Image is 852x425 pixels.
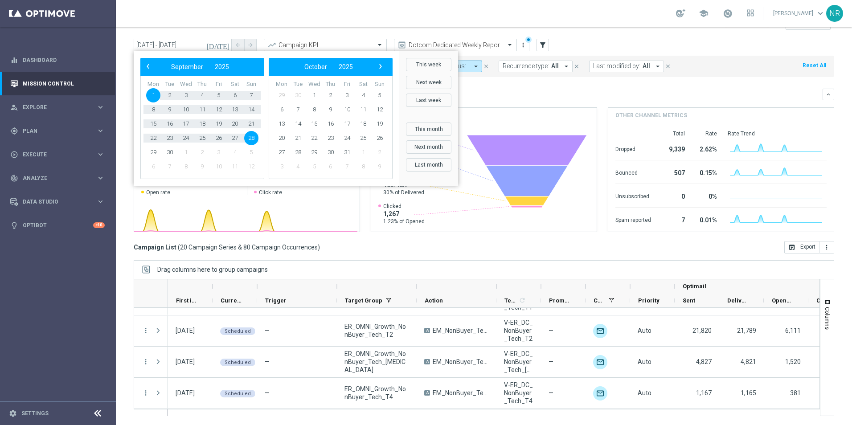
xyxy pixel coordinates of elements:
span: 21 [291,131,305,145]
th: weekday [243,81,259,88]
button: This month [406,123,451,136]
button: keyboard_arrow_down [823,89,834,100]
button: person_search Explore keyboard_arrow_right [10,104,105,111]
span: 25 [195,131,209,145]
div: Bounced [615,165,651,179]
a: Settings [21,411,49,416]
span: 1 [179,145,193,159]
span: 4 [228,145,242,159]
span: 23 [163,131,177,145]
span: Calculate column [517,295,526,305]
i: keyboard_arrow_right [96,127,105,135]
span: 18 [356,117,370,131]
a: [PERSON_NAME]keyboard_arrow_down [772,7,826,20]
button: Last modified by: All arrow_drop_down [589,61,664,72]
span: ‹ [142,61,154,72]
i: keyboard_arrow_right [96,150,105,159]
i: track_changes [10,174,18,182]
span: 14 [291,117,305,131]
button: Last month [406,158,451,172]
span: Click rate [259,189,282,196]
span: Plan [23,128,96,134]
i: arrow_drop_down [654,62,662,70]
span: Action [425,297,443,304]
span: 20 [274,131,289,145]
span: 10 [212,159,226,174]
span: 5 [373,88,387,102]
input: Select date range [134,39,232,51]
a: Dashboard [23,48,105,72]
span: Auto [638,389,651,396]
button: lightbulb Optibot +10 [10,222,105,229]
span: First in Range [176,297,197,304]
span: 15 [307,117,321,131]
div: Plan [10,127,96,135]
span: 6 [228,88,242,102]
div: Explore [10,103,96,111]
i: keyboard_arrow_right [96,174,105,182]
i: more_vert [142,389,150,397]
button: close [573,61,581,71]
button: equalizer Dashboard [10,57,105,64]
span: 4 [195,88,209,102]
div: NR [826,5,843,22]
button: 2025 [333,61,359,73]
span: A [424,359,430,364]
i: arrow_forward [247,42,254,48]
button: [DATE] [205,39,232,52]
span: EM_NonBuyer_Tech [433,327,489,335]
div: 0.15% [696,165,717,179]
div: Spam reported [615,212,651,226]
span: 9 [195,159,209,174]
span: EM_NonBuyer_Tech [433,389,489,397]
button: arrow_forward [244,39,257,51]
span: — [265,389,270,396]
span: 10 [340,102,354,117]
span: 27 [228,131,242,145]
button: more_vert [142,327,150,335]
span: 12 [373,102,387,117]
th: weekday [210,81,227,88]
span: All [551,62,559,70]
h4: Other channel metrics [615,111,687,119]
th: weekday [162,81,178,88]
span: 20 [228,117,242,131]
i: close [483,63,489,69]
span: 12 [212,102,226,117]
i: more_vert [520,41,527,49]
span: 7 [163,159,177,174]
button: gps_fixed Plan keyboard_arrow_right [10,127,105,135]
span: 29 [274,88,289,102]
span: 11 [195,102,209,117]
span: 3 [212,145,226,159]
i: person_search [10,103,18,111]
span: Templates [504,297,517,304]
button: play_circle_outline Execute keyboard_arrow_right [10,151,105,158]
span: 7 [244,88,258,102]
div: 0% [696,188,717,203]
span: 30 [291,88,305,102]
span: › [375,61,386,72]
span: 1.23% of Opened [383,218,425,225]
button: more_vert [519,40,528,50]
span: Sent [683,297,695,304]
span: 31 [340,145,354,159]
div: track_changes Analyze keyboard_arrow_right [10,175,105,182]
span: 26 [373,131,387,145]
span: 1,520 [785,358,801,365]
span: 22 [146,131,160,145]
button: October [299,61,333,73]
button: Data Studio keyboard_arrow_right [10,198,105,205]
th: weekday [178,81,194,88]
span: 9 [324,102,338,117]
span: 30% of Delivered [383,189,424,196]
span: Scheduled [225,360,251,365]
span: Scheduled [225,328,251,334]
span: 26 [212,131,226,145]
span: Auto [638,358,651,365]
span: 24 [179,131,193,145]
button: more_vert [819,241,834,253]
span: ER_OMNI_Growth_NonBuyer_Tech_T4 [344,385,409,401]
